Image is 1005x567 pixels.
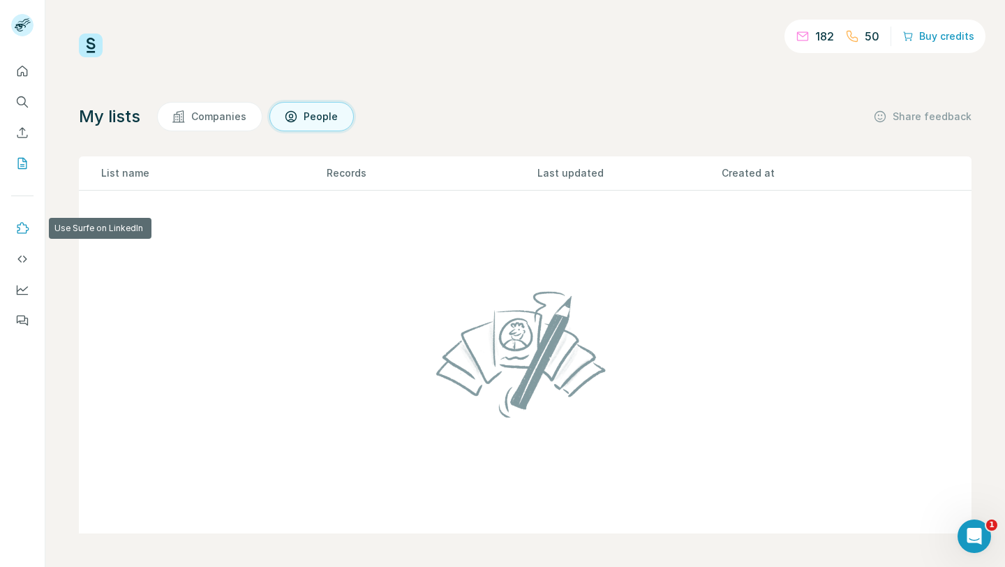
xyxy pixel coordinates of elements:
[11,216,33,241] button: Use Surfe on LinkedIn
[11,120,33,145] button: Enrich CSV
[11,89,33,115] button: Search
[327,166,536,180] p: Records
[304,110,339,124] span: People
[986,520,997,531] span: 1
[722,166,904,180] p: Created at
[79,34,103,57] img: Surfe Logo
[902,27,974,46] button: Buy credits
[815,28,834,45] p: 182
[101,166,325,180] p: List name
[11,59,33,84] button: Quick start
[11,277,33,302] button: Dashboard
[191,110,248,124] span: Companies
[873,110,971,124] button: Share feedback
[79,105,140,128] h4: My lists
[865,28,879,45] p: 50
[431,279,620,429] img: No lists found
[11,308,33,333] button: Feedback
[11,151,33,176] button: My lists
[11,246,33,272] button: Use Surfe API
[537,166,720,180] p: Last updated
[958,520,991,553] iframe: Intercom live chat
